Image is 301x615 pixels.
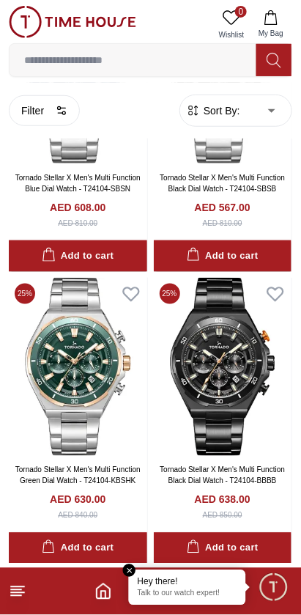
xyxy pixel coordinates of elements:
[187,248,259,265] div: Add to cart
[9,278,147,456] img: Tornado Stellar X Men's Multi Function Green Dial Watch - T24104-KBSHK
[195,200,250,215] h4: AED 567.00
[154,533,292,564] button: Add to cart
[187,540,259,557] div: Add to cart
[253,28,289,39] span: My Bag
[9,95,80,125] button: Filter
[195,493,250,507] h4: AED 638.00
[94,583,112,600] a: Home
[58,510,97,521] div: AED 840.00
[160,466,285,485] a: Tornado Stellar X Men's Multi Function Black Dial Watch - T24104-BBBB
[201,103,240,117] span: Sort By:
[160,284,180,304] span: 25 %
[42,540,114,557] div: Add to cart
[250,6,292,43] button: My Bag
[138,576,237,588] div: Hey there!
[258,572,290,604] div: Chat Widget
[213,6,250,43] a: 0Wishlist
[9,533,147,564] button: Add to cart
[235,6,247,18] span: 0
[58,218,97,229] div: AED 810.00
[15,466,141,485] a: Tornado Stellar X Men's Multi Function Green Dial Watch - T24104-KBSHK
[203,218,242,229] div: AED 810.00
[50,200,105,215] h4: AED 608.00
[42,248,114,265] div: Add to cart
[138,589,237,600] p: Talk to our watch expert!
[186,103,240,117] button: Sort By:
[50,493,105,507] h4: AED 630.00
[160,174,285,193] a: Tornado Stellar X Men's Multi Function Black Dial Watch - T24104-SBSB
[213,29,250,40] span: Wishlist
[15,284,35,304] span: 25 %
[123,564,136,578] em: Close tooltip
[9,240,147,272] button: Add to cart
[203,510,242,521] div: AED 850.00
[15,174,141,193] a: Tornado Stellar X Men's Multi Function Blue Dial Watch - T24104-SBSN
[154,278,292,456] img: Tornado Stellar X Men's Multi Function Black Dial Watch - T24104-BBBB
[9,6,136,38] img: ...
[154,240,292,272] button: Add to cart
